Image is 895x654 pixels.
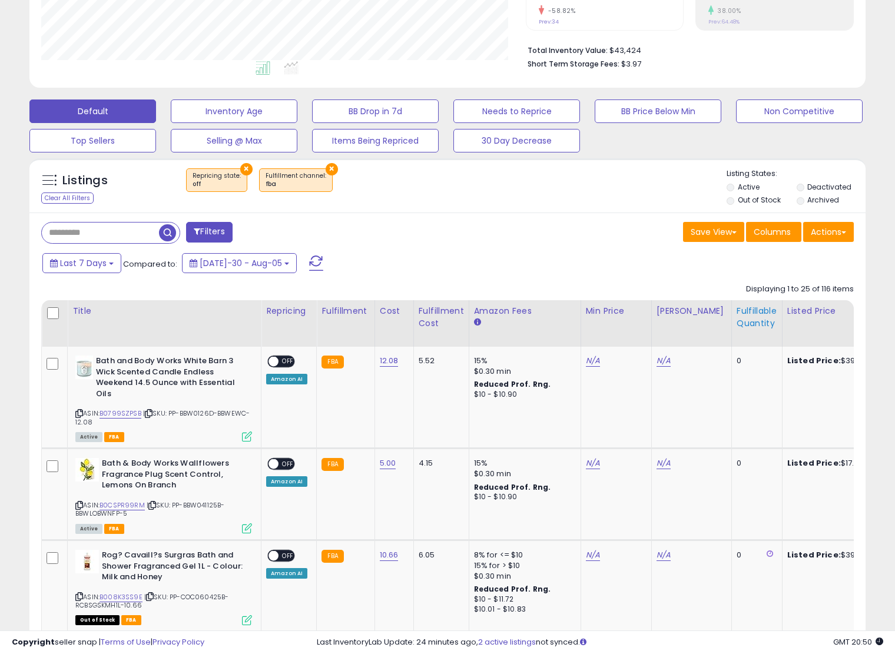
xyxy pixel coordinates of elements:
[787,549,841,560] b: Listed Price:
[321,550,343,563] small: FBA
[595,99,721,123] button: BB Price Below Min
[787,356,885,366] div: $39.99
[266,476,307,487] div: Amazon AI
[321,458,343,471] small: FBA
[75,524,102,534] span: All listings currently available for purchase on Amazon
[787,305,889,317] div: Listed Price
[266,180,326,188] div: fba
[104,524,124,534] span: FBA
[419,356,460,366] div: 5.52
[75,550,252,624] div: ASIN:
[754,226,791,238] span: Columns
[419,550,460,560] div: 6.05
[478,636,536,648] a: 2 active listings
[738,195,781,205] label: Out of Stock
[586,457,600,469] a: N/A
[75,615,120,625] span: All listings that are currently out of stock and unavailable for purchase on Amazon
[586,305,647,317] div: Min Price
[279,459,297,469] span: OFF
[200,257,282,269] span: [DATE]-30 - Aug-05
[266,374,307,384] div: Amazon AI
[453,129,580,152] button: 30 Day Decrease
[75,458,99,482] img: 41e+WtnoBfL._SL40_.jpg
[62,172,108,189] h5: Listings
[312,129,439,152] button: Items Being Repriced
[240,163,253,175] button: ×
[42,253,121,273] button: Last 7 Days
[75,458,252,532] div: ASIN:
[29,99,156,123] button: Default
[787,458,885,469] div: $17.56
[657,355,671,367] a: N/A
[474,482,551,492] b: Reduced Prof. Rng.
[100,592,142,602] a: B008K3SS9E
[41,192,94,204] div: Clear All Filters
[474,550,572,560] div: 8% for <= $10
[736,99,863,123] button: Non Competitive
[474,356,572,366] div: 15%
[787,457,841,469] b: Listed Price:
[621,58,641,69] span: $3.97
[474,584,551,594] b: Reduced Prof. Rng.
[326,163,338,175] button: ×
[738,182,760,192] label: Active
[474,390,572,400] div: $10 - $10.90
[539,18,559,25] small: Prev: 34
[474,469,572,479] div: $0.30 min
[317,637,883,648] div: Last InventoryLab Update: 24 minutes ago, not synced.
[380,457,396,469] a: 5.00
[528,42,846,57] li: $43,424
[193,171,241,189] span: Repricing state :
[29,129,156,152] button: Top Sellers
[474,492,572,502] div: $10 - $10.90
[171,129,297,152] button: Selling @ Max
[419,305,464,330] div: Fulfillment Cost
[419,458,460,469] div: 4.15
[104,432,124,442] span: FBA
[75,409,250,426] span: | SKU: PP-BBW0126D-BBWEWC-12.08
[737,458,773,469] div: 0
[321,305,369,317] div: Fulfillment
[727,168,866,180] p: Listing States:
[474,379,551,389] b: Reduced Prof. Rng.
[586,549,600,561] a: N/A
[75,432,102,442] span: All listings currently available for purchase on Amazon
[657,305,727,317] div: [PERSON_NAME]
[75,592,228,610] span: | SKU: PP-COC060425B-RCBSGSKMH1L-10.66
[171,99,297,123] button: Inventory Age
[528,45,608,55] b: Total Inventory Value:
[153,636,204,648] a: Privacy Policy
[72,305,256,317] div: Title
[96,356,239,402] b: Bath and Body Works White Barn 3 Wick Scented Candle Endless Weekend 14.5 Ounce with Essential Oils
[474,305,576,317] div: Amazon Fees
[75,356,252,440] div: ASIN:
[714,6,741,15] small: 38.00%
[266,171,326,189] span: Fulfillment channel :
[266,305,311,317] div: Repricing
[528,59,619,69] b: Short Term Storage Fees:
[279,357,297,367] span: OFF
[12,637,204,648] div: seller snap | |
[746,222,801,242] button: Columns
[474,595,572,605] div: $10 - $11.72
[787,355,841,366] b: Listed Price:
[75,500,224,518] span: | SKU: PP-BBW041125B-BBWLOBWNFP-5
[474,571,572,582] div: $0.30 min
[123,258,177,270] span: Compared to:
[453,99,580,123] button: Needs to Reprice
[737,305,777,330] div: Fulfillable Quantity
[737,550,773,560] div: 0
[102,550,245,586] b: Rog? Cavaill?s Surgras Bath and Shower Fragranced Gel 1L - Colour: Milk and Honey
[182,253,297,273] button: [DATE]-30 - Aug-05
[60,257,107,269] span: Last 7 Days
[75,550,99,573] img: 41ffQsi-S-L._SL40_.jpg
[186,222,232,243] button: Filters
[803,222,854,242] button: Actions
[474,366,572,377] div: $0.30 min
[683,222,744,242] button: Save View
[787,550,885,560] div: $39.99
[474,458,572,469] div: 15%
[807,182,851,192] label: Deactivated
[279,551,297,561] span: OFF
[75,356,93,379] img: 410v9bBYn2L._SL40_.jpg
